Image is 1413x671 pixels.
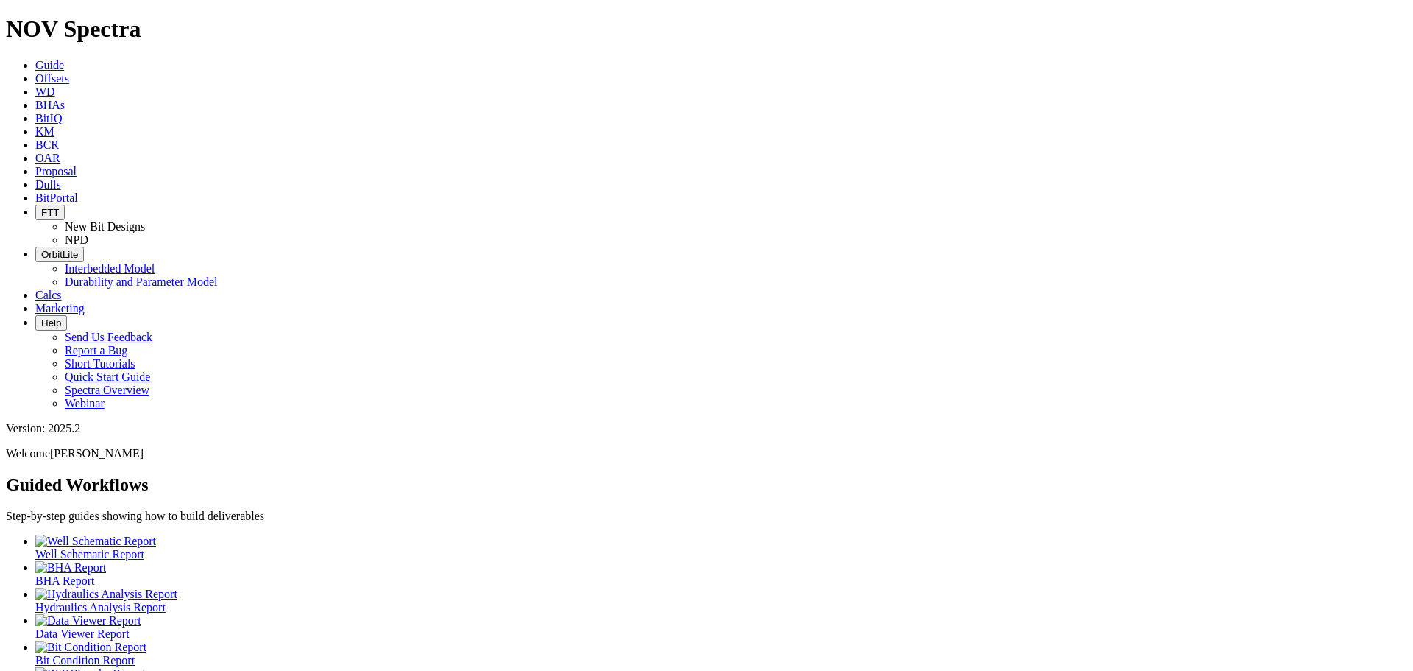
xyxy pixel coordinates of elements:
a: BitPortal [35,192,78,204]
a: Spectra Overview [65,384,149,396]
img: BHA Report [35,561,106,575]
button: Help [35,315,67,331]
a: Guide [35,59,64,71]
a: New Bit Designs [65,220,145,233]
a: Send Us Feedback [65,331,152,343]
span: Well Schematic Report [35,548,144,561]
span: Data Viewer Report [35,628,130,640]
a: BCR [35,138,59,151]
a: Hydraulics Analysis Report Hydraulics Analysis Report [35,588,1407,614]
a: OAR [35,152,60,164]
a: Interbedded Model [65,262,155,275]
a: Durability and Parameter Model [65,275,218,288]
a: Well Schematic Report Well Schematic Report [35,535,1407,561]
a: Report a Bug [65,344,127,356]
a: Offsets [35,72,69,85]
a: BHAs [35,99,65,111]
a: Bit Condition Report Bit Condition Report [35,641,1407,667]
div: Version: 2025.2 [6,422,1407,435]
a: KM [35,125,54,138]
a: Webinar [65,397,105,410]
a: Calcs [35,289,62,301]
button: OrbitLite [35,247,84,262]
img: Well Schematic Report [35,535,156,548]
h1: NOV Spectra [6,15,1407,43]
span: FTT [41,207,59,218]
a: NPD [65,233,88,246]
a: Proposal [35,165,77,178]
a: WD [35,85,55,98]
img: Data Viewer Report [35,614,141,628]
p: Welcome [6,447,1407,460]
a: Short Tutorials [65,357,135,370]
span: BHA Report [35,575,94,587]
img: Hydraulics Analysis Report [35,588,177,601]
img: Bit Condition Report [35,641,146,654]
span: Hydraulics Analysis Report [35,601,166,614]
span: Help [41,317,61,329]
a: Marketing [35,302,85,315]
a: Data Viewer Report Data Viewer Report [35,614,1407,640]
a: Quick Start Guide [65,370,150,383]
a: Dulls [35,178,61,191]
button: FTT [35,205,65,220]
p: Step-by-step guides showing how to build deliverables [6,510,1407,523]
span: [PERSON_NAME] [50,447,144,460]
h2: Guided Workflows [6,475,1407,495]
span: Bit Condition Report [35,654,135,667]
a: BHA Report BHA Report [35,561,1407,587]
a: BitIQ [35,112,62,124]
span: OrbitLite [41,249,78,260]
